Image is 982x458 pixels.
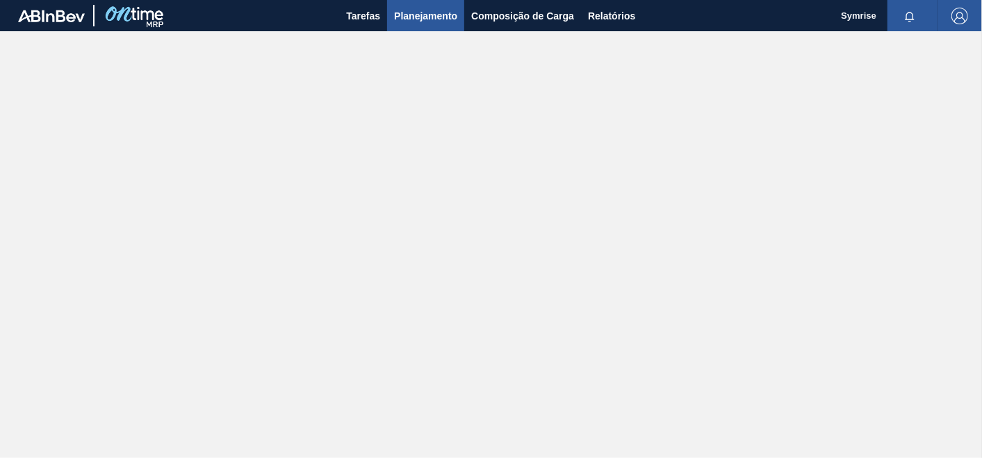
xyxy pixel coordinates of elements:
span: Tarefas [346,8,380,24]
span: Composição de Carga [471,8,574,24]
img: TNhmsLtSVTkK8tSr43FrP2fwEKptu5GPRR3wAAAABJRU5ErkJggg== [18,10,85,22]
span: Relatórios [588,8,635,24]
img: Logout [951,8,968,24]
span: Planejamento [394,8,457,24]
button: Notificações [887,6,932,26]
